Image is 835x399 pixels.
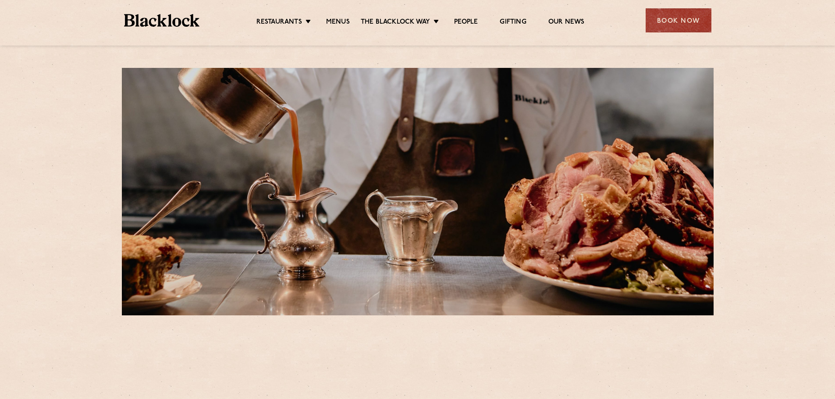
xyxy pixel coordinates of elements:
a: Our News [548,18,585,28]
a: Menus [326,18,350,28]
div: Book Now [646,8,711,32]
a: People [454,18,478,28]
a: Gifting [500,18,526,28]
a: The Blacklock Way [361,18,430,28]
a: Restaurants [256,18,302,28]
img: BL_Textured_Logo-footer-cropped.svg [124,14,200,27]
